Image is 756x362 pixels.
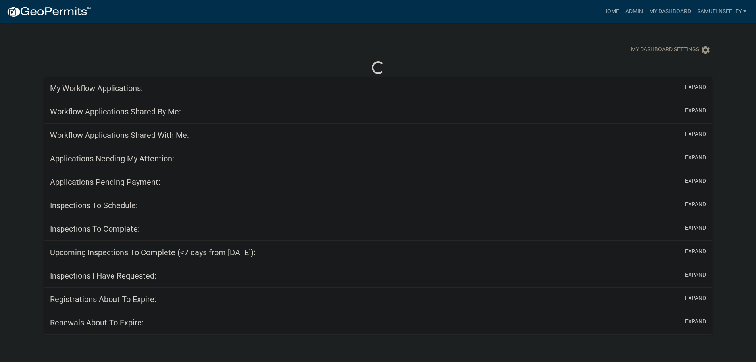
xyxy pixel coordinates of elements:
[600,4,622,19] a: Home
[50,177,160,187] h5: Applications Pending Payment:
[685,177,706,185] button: expand
[50,154,174,163] h5: Applications Needing My Attention:
[625,42,717,58] button: My Dashboard Settingssettings
[50,318,144,327] h5: Renewals About To Expire:
[631,45,699,55] span: My Dashboard Settings
[50,201,138,210] h5: Inspections To Schedule:
[685,153,706,162] button: expand
[685,271,706,279] button: expand
[685,317,706,326] button: expand
[50,130,189,140] h5: Workflow Applications Shared With Me:
[694,4,750,19] a: SamuelNSeeley
[50,294,156,304] h5: Registrations About To Expire:
[685,83,706,91] button: expand
[50,107,181,116] h5: Workflow Applications Shared By Me:
[685,247,706,256] button: expand
[685,200,706,209] button: expand
[646,4,694,19] a: My Dashboard
[622,4,646,19] a: Admin
[685,294,706,302] button: expand
[50,83,143,93] h5: My Workflow Applications:
[50,248,256,257] h5: Upcoming Inspections To Complete (<7 days from [DATE]):
[50,224,140,234] h5: Inspections To Complete:
[685,130,706,138] button: expand
[685,224,706,232] button: expand
[701,45,710,55] i: settings
[685,106,706,115] button: expand
[50,271,156,281] h5: Inspections I Have Requested:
